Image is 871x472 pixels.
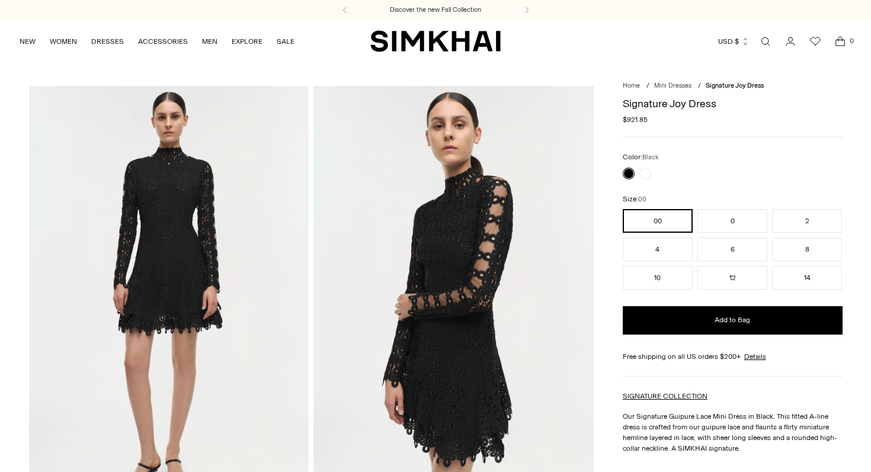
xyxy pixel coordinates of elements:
[803,30,827,53] a: Wishlist
[642,153,659,161] span: Black
[697,266,767,290] button: 12
[744,351,766,362] a: Details
[623,194,646,205] label: Size:
[20,28,36,54] a: NEW
[623,266,693,290] button: 10
[697,237,767,261] button: 6
[623,411,843,454] p: Our Signature Guipure Lace Mini Dress in Black. This fitted A-line dress is crafted from our guip...
[623,82,640,89] a: Home
[772,209,842,233] button: 2
[698,81,701,91] div: /
[623,306,843,335] button: Add to Bag
[390,5,481,15] a: Discover the new Fall Collection
[277,28,294,54] a: SALE
[638,195,646,203] span: 00
[772,237,842,261] button: 8
[828,30,852,53] a: Open cart modal
[232,28,262,54] a: EXPLORE
[202,28,217,54] a: MEN
[654,82,691,89] a: Mini Dresses
[779,30,802,53] a: Go to the account page
[623,237,693,261] button: 4
[646,81,649,91] div: /
[623,98,843,109] h1: Signature Joy Dress
[370,30,501,53] a: SIMKHAI
[623,114,648,125] span: $921.85
[623,152,659,163] label: Color:
[623,81,843,91] nav: breadcrumbs
[697,209,767,233] button: 0
[623,209,693,233] button: 00
[706,82,764,89] span: Signature Joy Dress
[623,392,707,400] a: SIGNATURE COLLECTION
[718,28,750,54] button: USD $
[846,36,857,46] span: 0
[623,351,843,362] div: Free shipping on all US orders $200+
[91,28,124,54] a: DRESSES
[138,28,188,54] a: ACCESSORIES
[772,266,842,290] button: 14
[50,28,77,54] a: WOMEN
[754,30,777,53] a: Open search modal
[715,315,750,325] span: Add to Bag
